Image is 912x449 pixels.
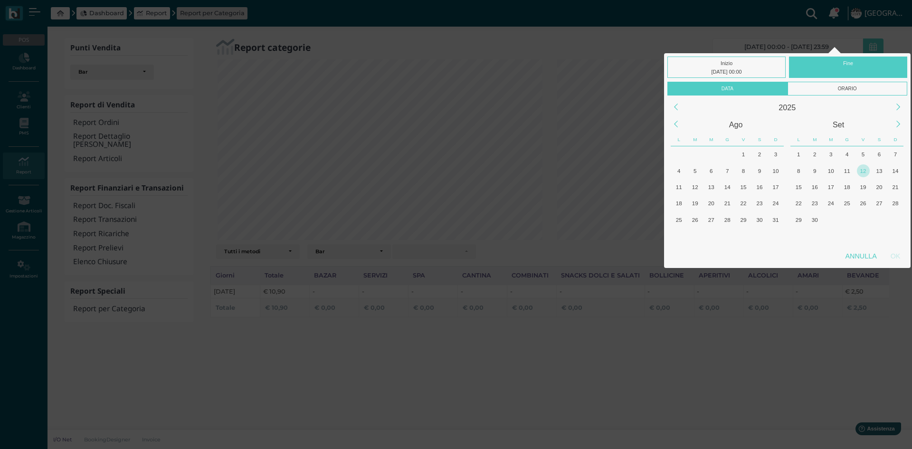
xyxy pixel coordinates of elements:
[889,181,902,193] div: 21
[687,133,703,146] div: Martedì
[855,228,871,244] div: Venerdì, Ottobre 10
[687,162,703,179] div: Martedì, Agosto 5
[873,181,885,193] div: 20
[689,197,702,210] div: 19
[889,197,902,210] div: 28
[687,211,703,228] div: Martedì, Agosto 26
[719,162,735,179] div: Giovedì, Agosto 7
[673,213,685,226] div: 25
[737,164,750,177] div: 8
[737,181,750,193] div: 15
[705,197,718,210] div: 20
[753,213,766,226] div: 30
[769,197,782,210] div: 24
[671,179,687,195] div: Lunedì, Agosto 11
[790,211,807,228] div: Lunedì, Settembre 29
[737,213,750,226] div: 29
[687,228,703,244] div: Martedì, Settembre 2
[684,116,787,133] div: Agosto
[790,179,807,195] div: Lunedì, Settembre 15
[768,133,784,146] div: Domenica
[887,211,903,228] div: Domenica, Ottobre 5
[790,195,807,211] div: Lunedì, Settembre 22
[887,133,903,146] div: Domenica
[790,133,807,146] div: Lunedì
[753,181,766,193] div: 16
[857,148,870,161] div: 5
[705,213,718,226] div: 27
[751,228,768,244] div: Sabato, Settembre 6
[857,164,870,177] div: 12
[721,213,734,226] div: 28
[855,162,871,179] div: Oggi, Venerdì, Settembre 12
[871,228,887,244] div: Sabato, Ottobre 11
[768,195,784,211] div: Domenica, Agosto 24
[705,181,718,193] div: 13
[825,164,837,177] div: 10
[673,181,685,193] div: 11
[839,228,855,244] div: Giovedì, Ottobre 9
[671,211,687,228] div: Lunedì, Agosto 25
[705,164,718,177] div: 6
[825,148,837,161] div: 3
[871,133,887,146] div: Sabato
[887,162,903,179] div: Domenica, Settembre 14
[790,146,807,162] div: Lunedì, Settembre 1
[792,197,805,210] div: 22
[857,181,870,193] div: 19
[855,179,871,195] div: Venerdì, Settembre 19
[769,164,782,177] div: 10
[673,197,685,210] div: 18
[839,211,855,228] div: Giovedì, Ottobre 2
[839,162,855,179] div: Giovedì, Settembre 11
[873,164,885,177] div: 13
[788,82,907,96] div: Orario
[823,195,839,211] div: Mercoledì, Settembre 24
[768,162,784,179] div: Domenica, Agosto 10
[28,8,63,15] span: Assistenza
[687,146,703,162] div: Martedì, Luglio 29
[769,213,782,226] div: 31
[787,116,890,133] div: Settembre
[703,228,719,244] div: Mercoledì, Settembre 3
[871,195,887,211] div: Sabato, Settembre 27
[719,146,735,162] div: Giovedì, Luglio 31
[687,179,703,195] div: Martedì, Agosto 12
[768,179,784,195] div: Domenica, Agosto 17
[807,146,823,162] div: Martedì, Settembre 2
[721,181,734,193] div: 14
[735,179,751,195] div: Venerdì, Agosto 15
[883,248,907,265] div: OK
[807,133,823,146] div: Martedì
[823,211,839,228] div: Mercoledì, Ottobre 1
[873,197,885,210] div: 27
[769,148,782,161] div: 3
[873,148,885,161] div: 6
[807,228,823,244] div: Martedì, Ottobre 7
[888,97,909,117] div: Next Year
[751,179,768,195] div: Sabato, Agosto 16
[790,228,807,244] div: Lunedì, Ottobre 6
[887,228,903,244] div: Domenica, Ottobre 12
[687,195,703,211] div: Martedì, Agosto 19
[753,148,766,161] div: 2
[719,133,735,146] div: Giovedì
[735,195,751,211] div: Venerdì, Agosto 22
[808,181,821,193] div: 16
[823,162,839,179] div: Mercoledì, Settembre 10
[825,197,837,210] div: 24
[735,228,751,244] div: Venerdì, Settembre 5
[735,133,751,146] div: Venerdì
[703,211,719,228] div: Mercoledì, Agosto 27
[667,82,787,96] div: Data
[768,211,784,228] div: Domenica, Agosto 31
[792,181,805,193] div: 15
[719,179,735,195] div: Giovedì, Agosto 14
[841,164,854,177] div: 11
[719,228,735,244] div: Giovedì, Settembre 4
[735,162,751,179] div: Venerdì, Agosto 8
[792,164,805,177] div: 8
[839,133,855,146] div: Giovedì
[671,133,687,146] div: Lunedì
[703,146,719,162] div: Mercoledì, Luglio 30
